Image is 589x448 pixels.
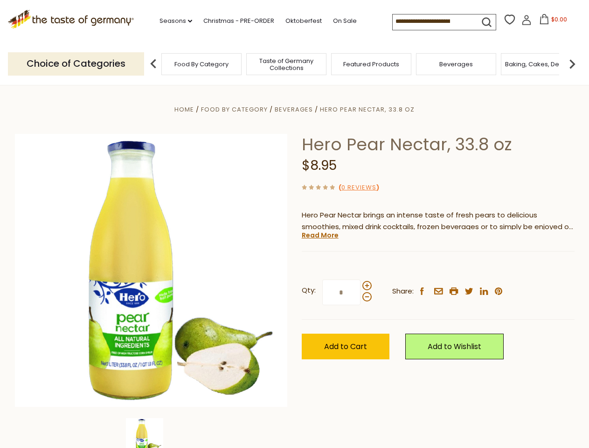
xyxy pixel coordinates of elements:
[275,105,313,114] a: Beverages
[174,105,194,114] a: Home
[339,183,379,192] span: ( )
[505,61,577,68] a: Baking, Cakes, Desserts
[551,15,567,23] span: $0.00
[201,105,268,114] a: Food By Category
[249,57,324,71] a: Taste of Germany Collections
[8,52,144,75] p: Choice of Categories
[392,286,414,297] span: Share:
[302,334,389,359] button: Add to Cart
[302,210,575,233] p: Hero Pear Nectar brings an intense taste of fresh pears to delicious smoothies, mixed drink cockt...
[320,105,415,114] a: Hero Pear Nectar, 33.8 oz
[174,61,229,68] a: Food By Category
[333,16,357,26] a: On Sale
[341,183,376,193] a: 0 Reviews
[302,156,337,175] span: $8.95
[15,134,288,407] img: Hero Pear Nectar, 33.8 oz
[302,231,339,240] a: Read More
[203,16,274,26] a: Christmas - PRE-ORDER
[159,16,192,26] a: Seasons
[343,61,399,68] a: Featured Products
[322,280,360,305] input: Qty:
[302,285,316,296] strong: Qty:
[302,134,575,155] h1: Hero Pear Nectar, 33.8 oz
[324,341,367,352] span: Add to Cart
[144,55,163,73] img: previous arrow
[563,55,582,73] img: next arrow
[439,61,473,68] a: Beverages
[285,16,322,26] a: Oktoberfest
[534,14,573,28] button: $0.00
[405,334,504,359] a: Add to Wishlist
